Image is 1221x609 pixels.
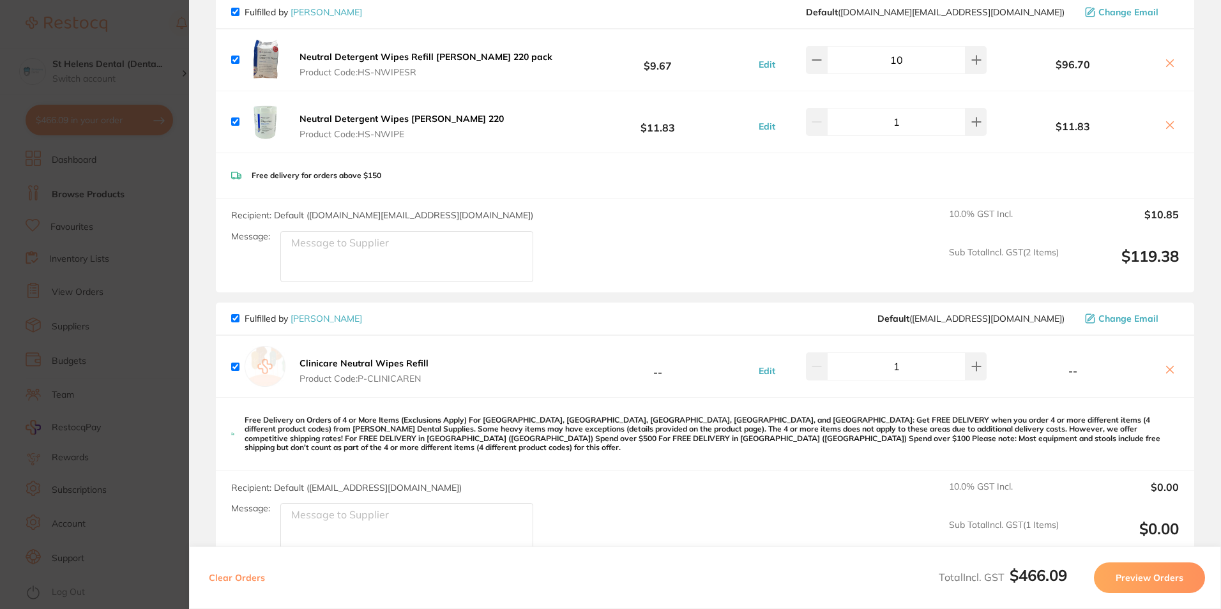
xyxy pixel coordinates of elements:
label: Message: [231,503,270,514]
a: [PERSON_NAME] [291,313,362,324]
span: Sub Total Incl. GST ( 1 Items) [949,520,1059,555]
b: Neutral Detergent Wipes [PERSON_NAME] 220 [300,113,504,124]
span: 10.0 % GST Incl. [949,481,1059,509]
p: Free delivery for orders above $150 [252,171,381,180]
b: Default [877,313,909,324]
img: empty.jpg [245,346,285,387]
span: Recipient: Default ( [DOMAIN_NAME][EMAIL_ADDRESS][DOMAIN_NAME] ) [231,209,533,221]
p: Fulfilled by [245,7,362,17]
span: Total Incl. GST [939,571,1067,583]
a: [PERSON_NAME] [291,6,362,18]
label: Message: [231,231,270,242]
button: Change Email [1081,313,1179,324]
b: Clinicare Neutral Wipes Refill [300,357,428,369]
button: Change Email [1081,6,1179,18]
output: $119.38 [1069,247,1179,282]
b: -- [563,355,752,379]
b: $96.70 [989,59,1156,70]
p: Free Delivery on Orders of 4 or More Items (Exclusions Apply) For [GEOGRAPHIC_DATA], [GEOGRAPHIC_... [245,416,1179,453]
b: $11.83 [989,121,1156,132]
button: Edit [755,365,779,377]
span: Product Code: HS-NWIPESR [300,67,552,77]
b: $466.09 [1010,566,1067,585]
p: Fulfilled by [245,313,362,324]
b: -- [989,365,1156,377]
b: $9.67 [563,48,752,71]
span: save@adamdental.com.au [877,313,1065,324]
output: $0.00 [1069,520,1179,555]
span: customer.care@henryschein.com.au [806,7,1065,17]
span: Change Email [1098,313,1158,324]
button: Preview Orders [1094,562,1205,593]
b: Neutral Detergent Wipes Refill [PERSON_NAME] 220 pack [300,51,552,63]
span: Sub Total Incl. GST ( 2 Items) [949,247,1059,282]
output: $10.85 [1069,209,1179,237]
span: Product Code: HS-NWIPE [300,129,504,139]
span: Recipient: Default ( [EMAIL_ADDRESS][DOMAIN_NAME] ) [231,482,462,493]
b: $11.83 [563,110,752,133]
button: Clear Orders [205,562,269,593]
button: Edit [755,121,779,132]
span: Product Code: P-CLINICAREN [300,373,428,384]
button: Neutral Detergent Wipes Refill [PERSON_NAME] 220 pack Product Code:HS-NWIPESR [296,51,556,78]
button: Edit [755,59,779,70]
img: aTAxdnZiZw [245,40,285,80]
span: 10.0 % GST Incl. [949,209,1059,237]
span: Change Email [1098,7,1158,17]
button: Neutral Detergent Wipes [PERSON_NAME] 220 Product Code:HS-NWIPE [296,113,508,140]
output: $0.00 [1069,481,1179,509]
button: Clinicare Neutral Wipes Refill Product Code:P-CLINICAREN [296,357,432,384]
img: YzFhaGVmNQ [245,101,285,142]
b: Default [806,6,838,18]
